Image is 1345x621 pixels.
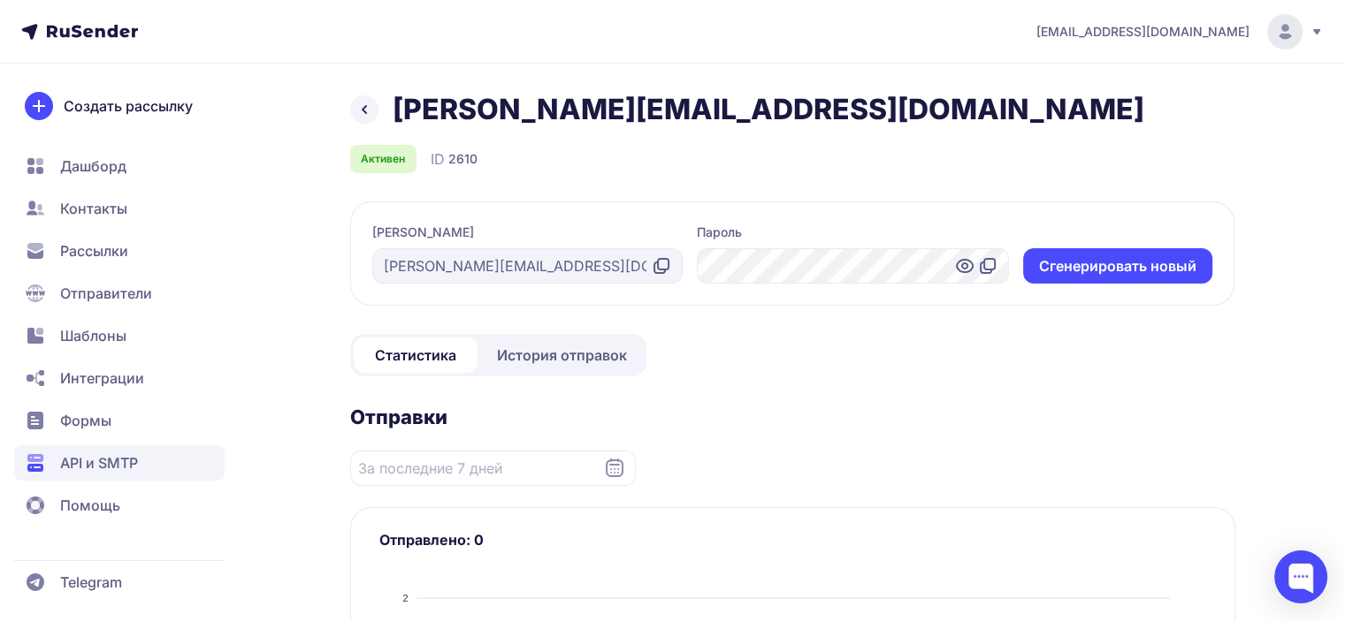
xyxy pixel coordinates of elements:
[448,150,478,168] span: 2610
[697,223,742,241] label: Пароль
[350,405,1235,429] h2: Отправки
[64,95,193,117] span: Создать рассылку
[60,198,127,219] span: Контакты
[354,337,478,373] a: Статистика
[60,283,152,304] span: Отправители
[60,367,144,389] span: Интеграции
[60,325,126,346] span: Шаблоны
[60,452,138,473] span: API и SMTP
[350,451,636,486] input: Datepicker input
[431,148,478,170] div: ID
[60,155,126,177] span: Дашборд
[60,240,128,261] span: Рассылки
[379,529,1206,550] h3: Отправлено: 0
[393,92,1144,127] h1: [PERSON_NAME][EMAIL_ADDRESS][DOMAIN_NAME]
[60,410,111,431] span: Формы
[497,345,627,366] span: История отправок
[481,337,643,373] a: История отправок
[1023,248,1212,284] button: Cгенерировать новый
[60,572,122,593] span: Telegram
[1036,23,1249,41] span: [EMAIL_ADDRESS][DOMAIN_NAME]
[14,564,225,600] a: Telegram
[361,152,405,166] span: Активен
[372,223,474,241] label: [PERSON_NAME]
[402,593,408,603] tspan: 2
[375,345,456,366] span: Статистика
[60,495,120,516] span: Помощь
